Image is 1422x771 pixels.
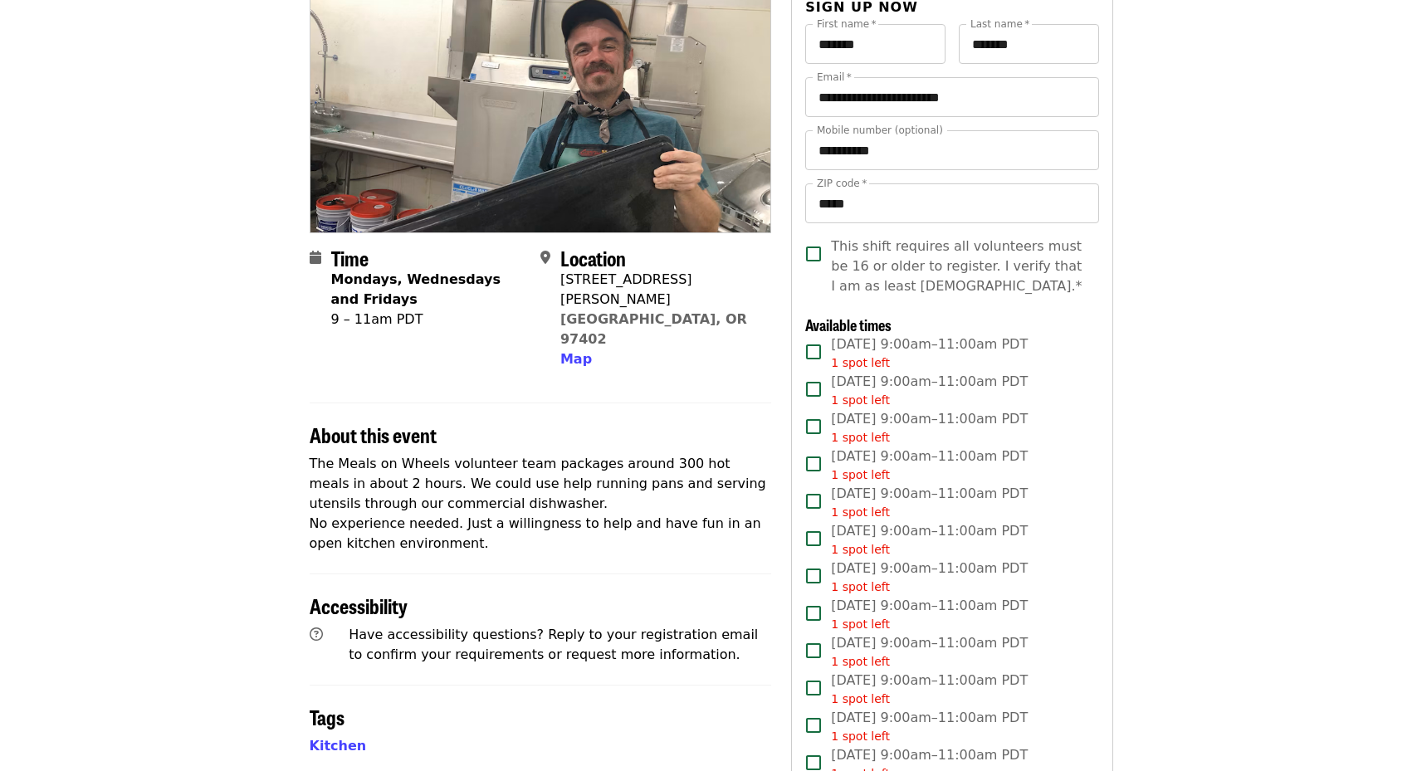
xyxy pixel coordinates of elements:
i: calendar icon [310,250,321,266]
strong: Mondays, Wednesdays and Fridays [331,271,501,307]
span: [DATE] 9:00am–11:00am PDT [831,484,1028,521]
label: ZIP code [817,178,867,188]
i: map-marker-alt icon [540,250,550,266]
span: [DATE] 9:00am–11:00am PDT [831,671,1028,708]
span: 1 spot left [831,617,890,631]
span: About this event [310,420,437,449]
input: Last name [959,24,1099,64]
input: Email [805,77,1098,117]
span: [DATE] 9:00am–11:00am PDT [831,596,1028,633]
input: First name [805,24,946,64]
a: Kitchen [310,738,367,754]
span: Time [331,243,369,272]
input: Mobile number (optional) [805,130,1098,170]
span: 1 spot left [831,468,890,481]
span: 1 spot left [831,692,890,705]
span: [DATE] 9:00am–11:00am PDT [831,446,1028,484]
span: [DATE] 9:00am–11:00am PDT [831,633,1028,671]
span: [DATE] 9:00am–11:00am PDT [831,521,1028,559]
span: 1 spot left [831,356,890,369]
span: Tags [310,702,345,731]
label: Mobile number (optional) [817,125,943,135]
span: [DATE] 9:00am–11:00am PDT [831,334,1028,372]
span: Location [560,243,626,272]
span: Accessibility [310,591,408,620]
span: 1 spot left [831,431,890,444]
p: The Meals on Wheels volunteer team packages around 300 hot meals in about 2 hours. We could use h... [310,454,772,554]
span: 1 spot left [831,580,890,593]
span: This shift requires all volunteers must be 16 or older to register. I verify that I am as least [... [831,237,1085,296]
span: Have accessibility questions? Reply to your registration email to confirm your requirements or re... [349,627,758,662]
span: [DATE] 9:00am–11:00am PDT [831,708,1028,745]
label: Email [817,72,852,82]
span: [DATE] 9:00am–11:00am PDT [831,559,1028,596]
span: [DATE] 9:00am–11:00am PDT [831,372,1028,409]
a: [GEOGRAPHIC_DATA], OR 97402 [560,311,747,347]
label: First name [817,19,877,29]
i: question-circle icon [310,627,323,642]
div: 9 – 11am PDT [331,310,527,329]
span: 1 spot left [831,505,890,519]
span: Map [560,351,592,367]
span: [DATE] 9:00am–11:00am PDT [831,409,1028,446]
label: Last name [970,19,1029,29]
span: Available times [805,314,892,335]
div: [STREET_ADDRESS][PERSON_NAME] [560,270,758,310]
span: 1 spot left [831,730,890,743]
span: 1 spot left [831,655,890,668]
span: 1 spot left [831,543,890,556]
input: ZIP code [805,183,1098,223]
span: 1 spot left [831,393,890,407]
button: Map [560,349,592,369]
